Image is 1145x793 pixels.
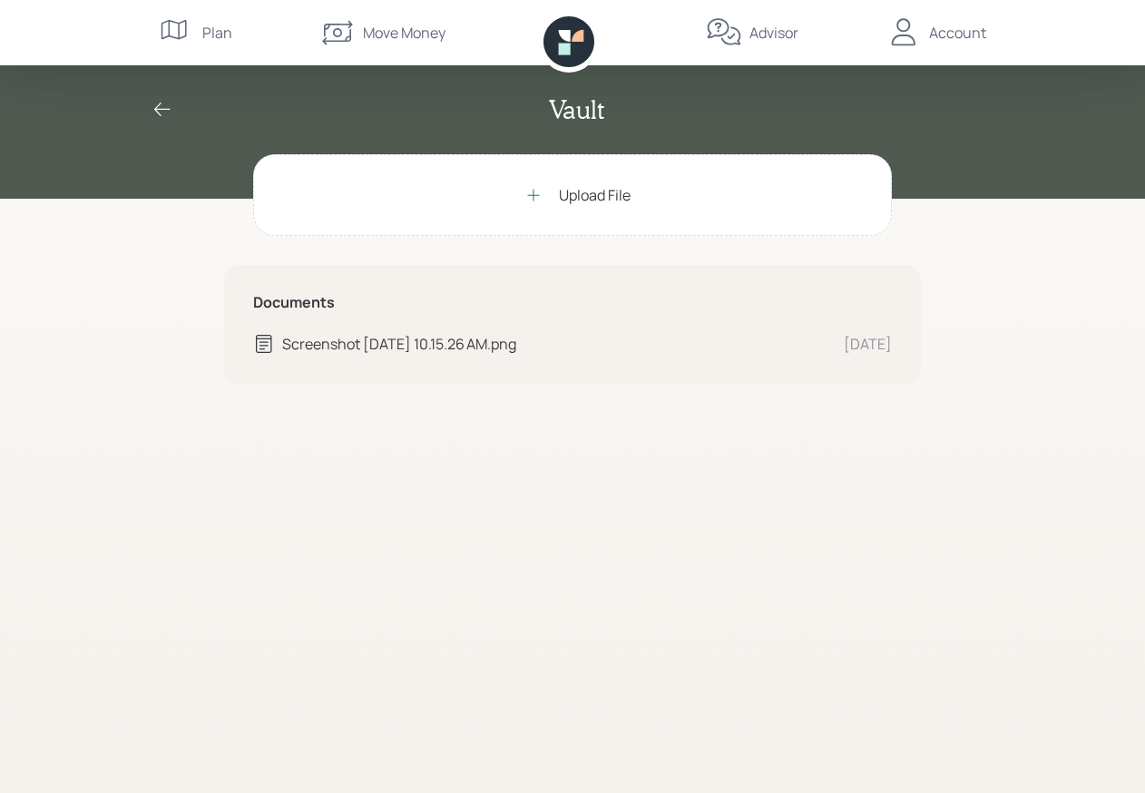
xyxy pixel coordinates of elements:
[749,22,798,44] div: Advisor
[559,184,631,206] div: Upload File
[202,22,232,44] div: Plan
[253,294,892,311] h5: Documents
[549,94,604,125] h2: Vault
[929,22,986,44] div: Account
[282,333,829,355] div: Screenshot [DATE] 10.15.26 AM.png
[363,22,445,44] div: Move Money
[253,333,892,355] a: Screenshot [DATE] 10.15.26 AM.png[DATE]
[844,333,892,355] div: [DATE]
